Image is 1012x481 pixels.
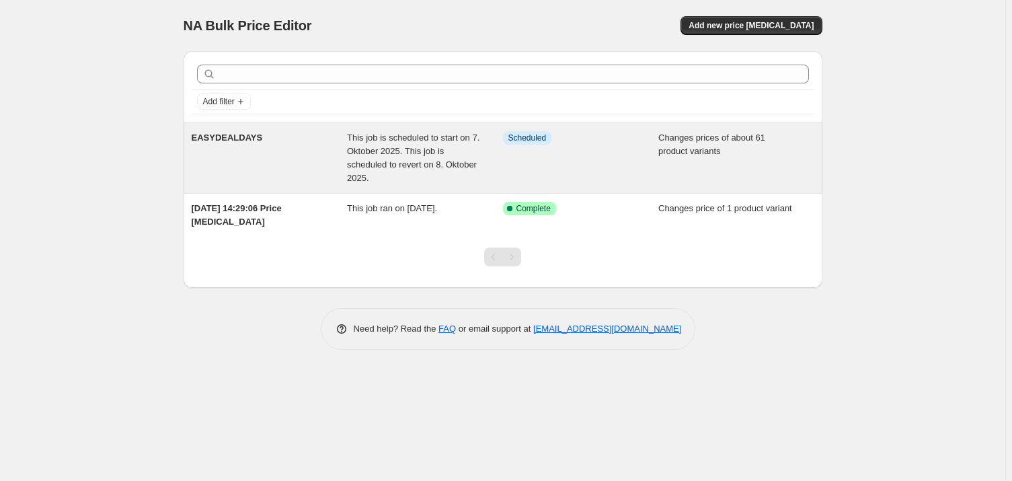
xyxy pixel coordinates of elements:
button: Add new price [MEDICAL_DATA] [680,16,822,35]
span: EASYDEALDAYS [192,133,263,143]
span: This job is scheduled to start on 7. Oktober 2025. This job is scheduled to revert on 8. Oktober ... [347,133,479,183]
button: Add filter [197,94,251,110]
span: Complete [516,203,551,214]
span: NA Bulk Price Editor [184,18,312,33]
a: [EMAIL_ADDRESS][DOMAIN_NAME] [533,324,681,334]
span: Changes prices of about 61 product variants [658,133,765,156]
span: Need help? Read the [354,324,439,334]
span: Changes price of 1 product variant [658,203,792,213]
a: FAQ [438,324,456,334]
span: Scheduled [508,133,547,143]
span: This job ran on [DATE]. [347,203,437,213]
nav: Pagination [484,248,521,266]
span: Add new price [MEDICAL_DATA] [689,20,814,31]
span: or email support at [456,324,533,334]
span: Add filter [203,96,235,107]
span: [DATE] 14:29:06 Price [MEDICAL_DATA] [192,203,282,227]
